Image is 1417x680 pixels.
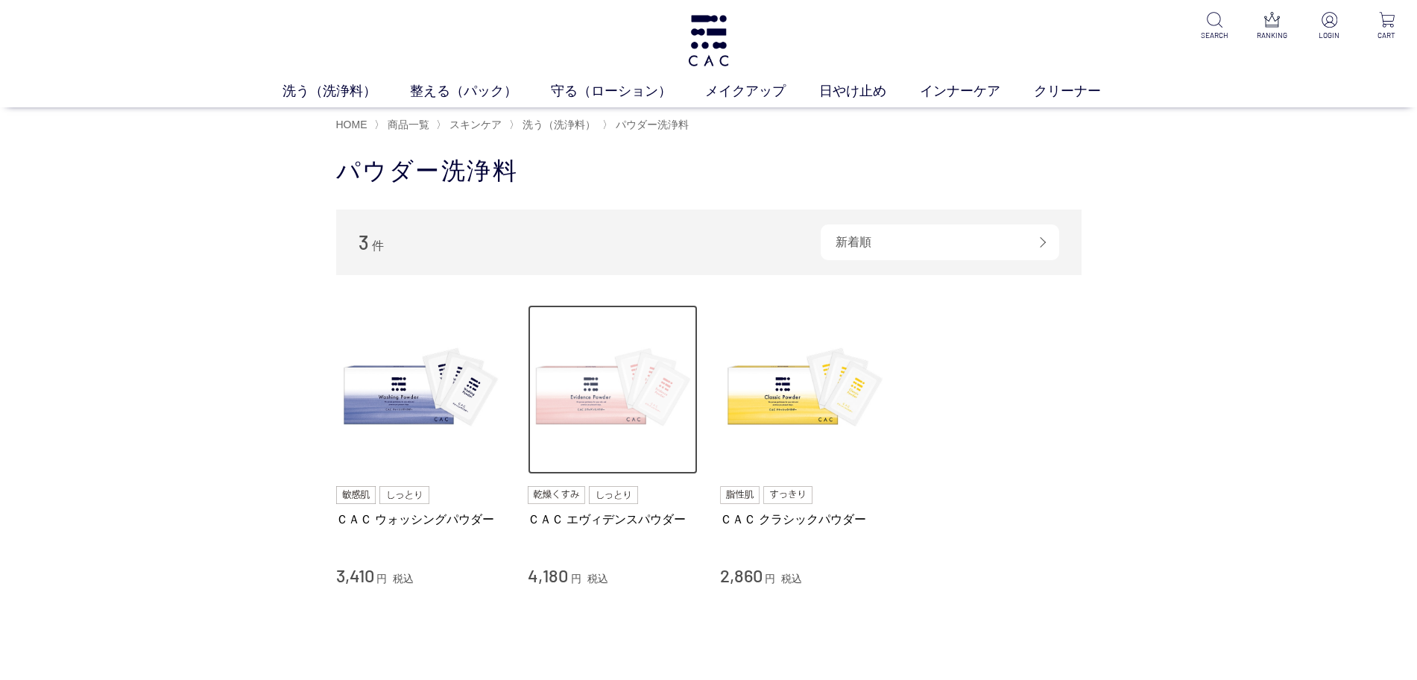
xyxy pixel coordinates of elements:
[528,511,698,527] a: ＣＡＣ エヴィデンスパウダー
[720,511,890,527] a: ＣＡＣ クラシックパウダー
[1311,30,1348,41] p: LOGIN
[1196,12,1233,41] a: SEARCH
[819,81,920,101] a: 日やけ止め
[436,118,505,132] li: 〉
[1369,12,1405,41] a: CART
[705,81,819,101] a: メイクアップ
[1254,12,1290,41] a: RANKING
[446,119,502,130] a: スキンケア
[393,573,414,585] span: 税込
[520,119,596,130] a: 洗う（洗浄料）
[374,118,433,132] li: 〉
[359,230,369,254] span: 3
[283,81,410,101] a: 洗う（洗浄料）
[821,224,1059,260] div: 新着順
[336,119,367,130] a: HOME
[720,564,763,586] span: 2,860
[720,486,760,504] img: 脂性肌
[686,15,731,66] img: logo
[571,573,581,585] span: 円
[781,573,802,585] span: 税込
[449,119,502,130] span: スキンケア
[336,564,374,586] span: 3,410
[336,511,506,527] a: ＣＡＣ ウォッシングパウダー
[336,305,506,475] img: ＣＡＣ ウォッシングパウダー
[528,564,568,586] span: 4,180
[528,486,585,504] img: 乾燥くすみ
[587,573,608,585] span: 税込
[388,119,429,130] span: 商品一覧
[1034,81,1134,101] a: クリーナー
[528,305,698,475] img: ＣＡＣ エヴィデンスパウダー
[336,155,1082,187] h1: パウダー洗浄料
[523,119,596,130] span: 洗う（洗浄料）
[385,119,429,130] a: 商品一覧
[1311,12,1348,41] a: LOGIN
[589,486,638,504] img: しっとり
[551,81,705,101] a: 守る（ローション）
[920,81,1034,101] a: インナーケア
[376,573,387,585] span: 円
[765,573,775,585] span: 円
[720,305,890,475] img: ＣＡＣ クラシックパウダー
[613,119,689,130] a: パウダー洗浄料
[336,486,376,504] img: 敏感肌
[1254,30,1290,41] p: RANKING
[602,118,692,132] li: 〉
[509,118,599,132] li: 〉
[379,486,429,504] img: しっとり
[763,486,812,504] img: すっきり
[410,81,551,101] a: 整える（パック）
[616,119,689,130] span: パウダー洗浄料
[1369,30,1405,41] p: CART
[1196,30,1233,41] p: SEARCH
[372,239,384,252] span: 件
